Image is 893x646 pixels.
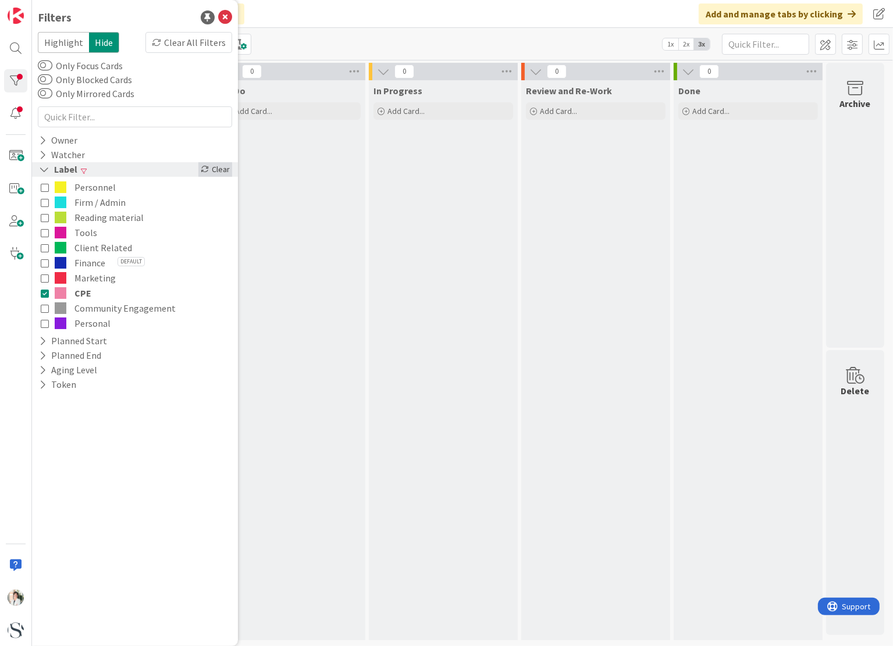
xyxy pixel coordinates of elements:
span: Community Engagement [74,301,176,316]
input: Quick Filter... [722,34,809,55]
span: Support [24,2,53,16]
div: Delete [841,384,870,398]
div: Planned Start [38,334,108,348]
span: Add Card... [540,106,577,116]
label: Only Mirrored Cards [38,87,134,101]
button: Personal [41,316,229,331]
span: Add Card... [692,106,730,116]
span: 0 [242,65,262,78]
span: 0 [547,65,567,78]
button: Marketing [41,270,229,285]
label: Only Focus Cards [38,59,123,73]
span: Highlight [38,32,89,53]
div: Owner [38,133,79,148]
div: Watcher [38,148,86,162]
span: 0 [699,65,719,78]
input: Quick Filter... [38,106,232,127]
button: Personnel [41,180,229,195]
span: Firm / Admin [74,195,126,210]
span: In Progress [373,85,422,97]
span: Add Card... [387,106,425,116]
span: Reading material [74,210,144,225]
span: CPE [74,285,91,301]
div: Token [38,377,77,392]
button: Tools [41,225,229,240]
button: Community Engagement [41,301,229,316]
span: Add Card... [235,106,272,116]
div: Filters [38,9,72,26]
img: Visit kanbanzone.com [8,8,24,24]
button: Only Blocked Cards [38,74,52,85]
button: Only Mirrored Cards [38,88,52,99]
span: Review and Re-Work [526,85,612,97]
span: Personnel [74,180,116,195]
div: Add and manage tabs by clicking [699,3,863,24]
span: Tools [74,225,97,240]
span: 0 [394,65,414,78]
img: avatar [8,622,24,638]
span: Done [678,85,700,97]
button: Client Related [41,240,229,255]
button: FinanceDefault [41,255,229,270]
div: Clear [198,162,232,177]
div: Label [38,162,79,177]
div: Clear All Filters [145,32,232,53]
span: Finance [74,255,105,270]
span: Client Related [74,240,132,255]
button: Only Focus Cards [38,60,52,72]
button: Reading material [41,210,229,225]
button: CPE [41,285,229,301]
div: Planned End [38,348,102,363]
button: Firm / Admin [41,195,229,210]
div: Aging Level [38,363,98,377]
span: 2x [678,38,694,50]
img: KT [8,590,24,606]
span: Default [118,257,145,266]
span: 3x [694,38,710,50]
label: Only Blocked Cards [38,73,132,87]
div: Archive [840,97,871,110]
span: 1x [663,38,678,50]
span: Personal [74,316,111,331]
span: Hide [89,32,119,53]
span: Marketing [74,270,116,285]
